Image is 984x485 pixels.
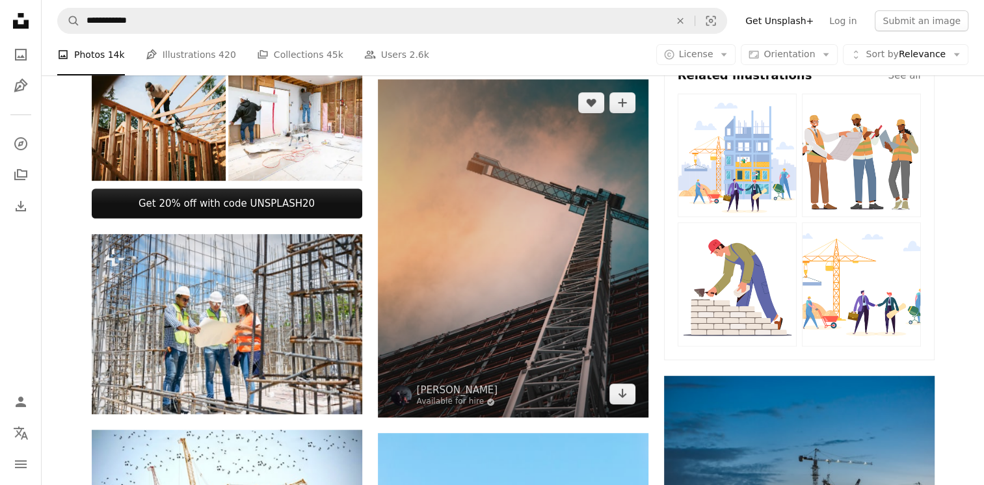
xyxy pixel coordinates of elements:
a: Collections [8,162,34,188]
img: premium_vector-1682299687225-21d9ed5f8328 [802,222,921,347]
a: Get 20% off with code UNSPLASH20 [92,189,362,218]
span: 45k [326,47,343,62]
button: Sort byRelevance [843,44,968,65]
span: Orientation [764,49,815,59]
span: 420 [219,47,236,62]
a: [PERSON_NAME] [417,384,498,397]
button: Orientation [741,44,838,65]
button: Language [8,420,34,446]
button: Clear [666,8,695,33]
span: License [679,49,713,59]
a: Photos [8,42,34,68]
a: low angle photography of gray tower crane [378,242,648,254]
img: low angle photography of gray tower crane [378,79,648,417]
img: a group of people standing on top of a construction site [92,234,362,414]
button: License [656,44,736,65]
a: Download History [8,193,34,219]
a: Home — Unsplash [8,8,34,36]
a: Log in / Sign up [8,389,34,415]
a: Get Unsplash+ [738,10,821,31]
a: Explore [8,131,34,157]
img: premium_vector-1682303358163-9fb89cf9ce64 [678,222,797,347]
a: Construction Agreement Handshake Vector Illustration. Business Manager and Engineer have Building... [802,222,921,347]
a: Illustrations 420 [146,34,236,75]
span: Sort by [866,49,898,59]
span: Relevance [866,48,946,61]
button: Search Unsplash [58,8,80,33]
a: Illustrations [8,73,34,99]
a: several cranes above the buildings [664,460,935,471]
a: Available for hire [417,397,498,407]
a: Users 2.6k [364,34,429,75]
img: premium_vector-1682304072455-44433ae545ce [802,94,921,218]
a: Log in [821,10,864,31]
button: Visual search [695,8,726,33]
a: Building Agreement Handshake Vector Design. Businessman and Engineer have Construction Partnershi... [678,94,797,218]
img: Construction Crew Putting Up Framing of New Home [92,47,226,181]
a: Download [609,384,635,404]
img: Go to James Sullivan's profile [391,385,412,406]
button: Submit an image [875,10,968,31]
a: a group of people standing on top of a construction site [92,318,362,330]
a: Collections 45k [257,34,343,75]
button: Menu [8,451,34,477]
form: Find visuals sitewide [57,8,727,34]
img: premium_vector-1682299692411-5bd547d070c1 [678,94,797,218]
img: Drywall installers working in kitchen renovation [228,47,362,181]
button: Like [578,92,604,113]
span: 2.6k [409,47,429,62]
button: Add to Collection [609,92,635,113]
